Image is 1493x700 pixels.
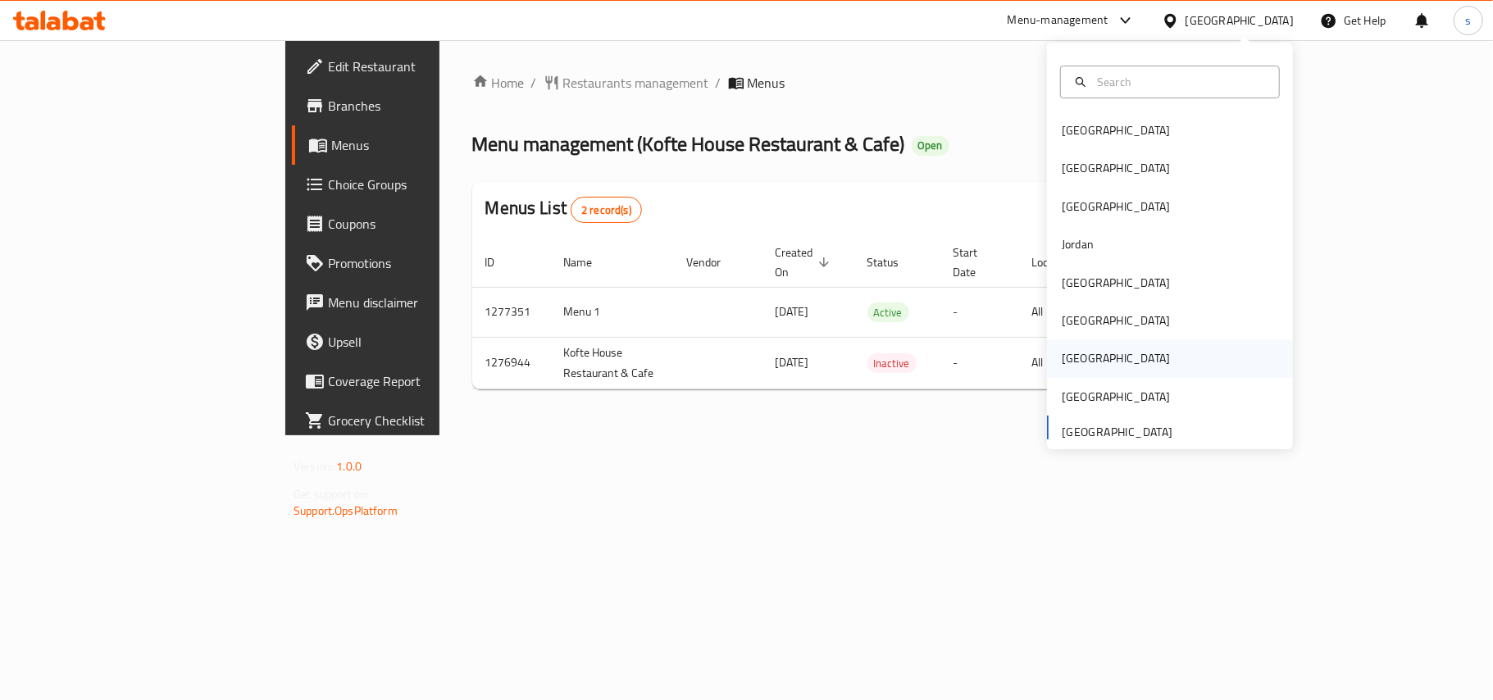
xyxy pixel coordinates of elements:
[1062,274,1170,292] div: [GEOGRAPHIC_DATA]
[776,352,809,373] span: [DATE]
[294,456,334,477] span: Version:
[328,214,521,234] span: Coupons
[551,337,674,389] td: Kofte House Restaurant & Cafe
[716,73,721,93] li: /
[472,125,905,162] span: Menu management ( Kofte House Restaurant & Cafe )
[748,73,785,93] span: Menus
[571,202,641,218] span: 2 record(s)
[571,197,642,223] div: Total records count
[292,243,535,283] a: Promotions
[867,354,917,373] span: Inactive
[294,484,369,505] span: Get support on:
[328,253,521,273] span: Promotions
[1062,235,1094,253] div: Jordan
[292,165,535,204] a: Choice Groups
[544,73,709,93] a: Restaurants management
[940,287,1019,337] td: -
[292,283,535,322] a: Menu disclaimer
[1062,349,1170,367] div: [GEOGRAPHIC_DATA]
[472,73,1175,93] nav: breadcrumb
[328,96,521,116] span: Branches
[331,135,521,155] span: Menus
[551,287,674,337] td: Menu 1
[954,243,999,282] span: Start Date
[1062,121,1170,139] div: [GEOGRAPHIC_DATA]
[687,252,743,272] span: Vendor
[1465,11,1471,30] span: s
[292,204,535,243] a: Coupons
[294,500,398,521] a: Support.OpsPlatform
[328,57,521,76] span: Edit Restaurant
[564,252,614,272] span: Name
[1062,311,1170,330] div: [GEOGRAPHIC_DATA]
[867,353,917,373] div: Inactive
[328,332,521,352] span: Upsell
[292,361,535,401] a: Coverage Report
[1062,198,1170,216] div: [GEOGRAPHIC_DATA]
[292,47,535,86] a: Edit Restaurant
[1062,388,1170,406] div: [GEOGRAPHIC_DATA]
[1008,11,1108,30] div: Menu-management
[336,456,362,477] span: 1.0.0
[292,86,535,125] a: Branches
[867,252,921,272] span: Status
[940,337,1019,389] td: -
[912,139,949,152] span: Open
[328,411,521,430] span: Grocery Checklist
[485,196,642,223] h2: Menus List
[485,252,517,272] span: ID
[328,293,521,312] span: Menu disclaimer
[1062,159,1170,177] div: [GEOGRAPHIC_DATA]
[1019,287,1104,337] td: All
[472,238,1287,389] table: enhanced table
[292,322,535,361] a: Upsell
[328,175,521,194] span: Choice Groups
[563,73,709,93] span: Restaurants management
[292,401,535,440] a: Grocery Checklist
[867,303,909,322] span: Active
[1090,73,1269,91] input: Search
[292,125,535,165] a: Menus
[867,302,909,322] div: Active
[1186,11,1294,30] div: [GEOGRAPHIC_DATA]
[912,136,949,156] div: Open
[1032,252,1084,272] span: Locale
[776,243,835,282] span: Created On
[776,301,809,322] span: [DATE]
[1019,337,1104,389] td: All
[328,371,521,391] span: Coverage Report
